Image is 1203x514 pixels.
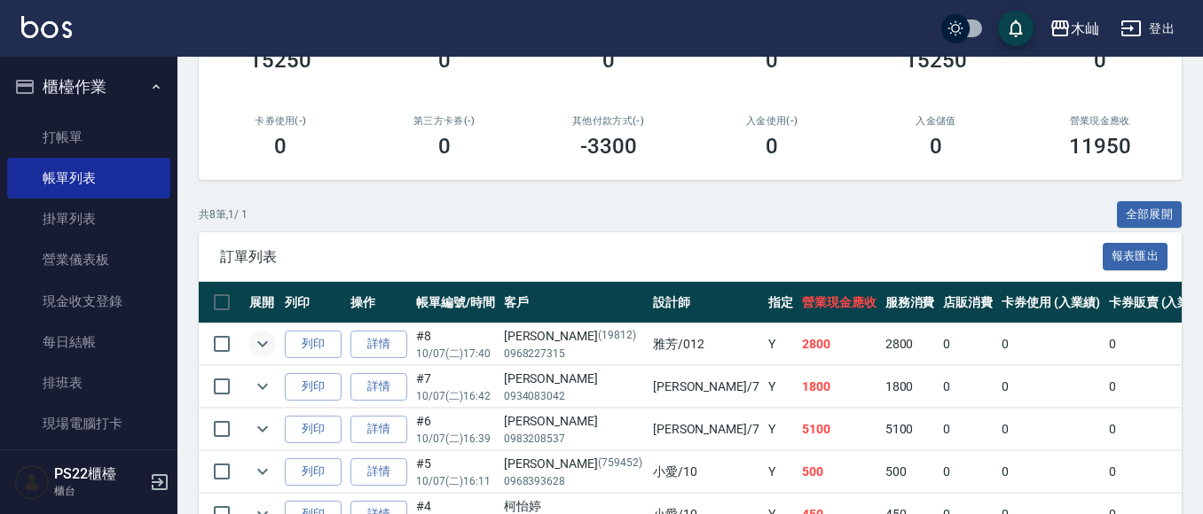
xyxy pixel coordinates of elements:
[416,388,495,404] p: 10/07 (二) 16:42
[712,115,833,127] h2: 入金使用(-)
[504,473,644,489] p: 0968393628
[504,455,644,473] div: [PERSON_NAME]
[580,134,637,159] h3: -3300
[649,409,764,450] td: [PERSON_NAME] /7
[798,323,881,365] td: 2800
[939,409,997,450] td: 0
[7,239,170,280] a: 營業儀表板
[249,458,276,485] button: expand row
[350,331,407,358] a: 詳情
[764,451,798,493] td: Y
[547,115,669,127] h2: 其他付款方式(-)
[416,473,495,489] p: 10/07 (二) 16:11
[1069,134,1131,159] h3: 11950
[245,282,280,323] th: 展開
[997,409,1105,450] td: 0
[350,373,407,401] a: 詳情
[249,416,276,442] button: expand row
[881,451,940,493] td: 500
[881,323,940,365] td: 2800
[416,431,495,447] p: 10/07 (二) 16:39
[798,451,881,493] td: 500
[499,282,649,323] th: 客戶
[280,282,346,323] th: 列印
[285,373,342,401] button: 列印
[1039,115,1160,127] h2: 營業現金應收
[504,327,644,346] div: [PERSON_NAME]
[1042,11,1106,47] button: 木屾
[649,282,764,323] th: 設計師
[7,158,170,199] a: 帳單列表
[1117,201,1183,229] button: 全部展開
[764,323,798,365] td: Y
[350,458,407,486] a: 詳情
[7,362,170,403] a: 排班表
[1103,247,1168,264] a: 報表匯出
[598,455,642,473] p: (759452)
[602,48,615,73] h3: 0
[905,48,967,73] h3: 15250
[285,331,342,358] button: 列印
[939,366,997,408] td: 0
[504,346,644,362] p: 0968227315
[412,451,499,493] td: #5
[416,346,495,362] p: 10/07 (二) 17:40
[881,409,940,450] td: 5100
[7,281,170,322] a: 現金收支登錄
[649,366,764,408] td: [PERSON_NAME] /7
[798,409,881,450] td: 5100
[998,11,1034,46] button: save
[54,483,145,499] p: 櫃台
[220,248,1103,266] span: 訂單列表
[438,134,451,159] h3: 0
[412,282,499,323] th: 帳單編號/時間
[350,416,407,443] a: 詳情
[285,416,342,443] button: 列印
[412,366,499,408] td: #7
[997,323,1105,365] td: 0
[249,331,276,357] button: expand row
[504,431,644,447] p: 0983208537
[504,412,644,431] div: [PERSON_NAME]
[384,115,506,127] h2: 第三方卡券(-)
[7,117,170,158] a: 打帳單
[766,48,778,73] h3: 0
[876,115,997,127] h2: 入金儲值
[798,282,881,323] th: 營業現金應收
[930,134,942,159] h3: 0
[764,409,798,450] td: Y
[7,199,170,239] a: 掛單列表
[346,282,412,323] th: 操作
[598,327,636,346] p: (19812)
[54,465,145,483] h5: PS22櫃檯
[1103,243,1168,270] button: 報表匯出
[412,409,499,450] td: #6
[939,323,997,365] td: 0
[649,451,764,493] td: 小愛 /10
[274,134,287,159] h3: 0
[199,206,248,222] p: 共 8 筆, 1 / 1
[798,366,881,408] td: 1800
[764,366,798,408] td: Y
[220,115,342,127] h2: 卡券使用(-)
[14,464,50,500] img: Person
[1071,18,1099,40] div: 木屾
[764,282,798,323] th: 指定
[881,282,940,323] th: 服務消費
[997,282,1105,323] th: 卡券使用 (入業績)
[412,323,499,365] td: #8
[249,373,276,400] button: expand row
[504,370,644,388] div: [PERSON_NAME]
[1113,12,1182,45] button: 登出
[285,458,342,486] button: 列印
[7,322,170,362] a: 每日結帳
[7,403,170,444] a: 現場電腦打卡
[21,16,72,38] img: Logo
[997,366,1105,408] td: 0
[766,134,778,159] h3: 0
[997,451,1105,493] td: 0
[249,48,311,73] h3: 15250
[649,323,764,365] td: 雅芳 /012
[7,64,170,110] button: 櫃檯作業
[1094,48,1106,73] h3: 0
